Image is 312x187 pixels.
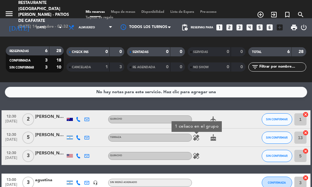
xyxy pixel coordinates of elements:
[35,177,66,184] div: agustina
[180,50,183,54] strong: 0
[4,149,19,156] span: 12:30
[45,58,48,62] strong: 3
[227,50,229,54] strong: 0
[300,18,307,37] div: LOG OUT
[191,26,213,29] span: Reservas para
[35,113,66,120] div: [PERSON_NAME]
[240,50,244,54] strong: 0
[56,58,62,62] strong: 18
[251,63,259,71] i: filter_list
[197,10,220,14] span: Pre-acceso
[9,50,29,53] span: RESERVADAS
[303,148,309,154] i: cancel
[133,66,155,69] span: RE AGENDADA
[268,181,286,184] span: CONFIRMADA
[290,24,298,31] span: print
[45,49,48,53] strong: 6
[9,59,30,62] span: CONFIRMADA
[5,9,14,20] button: menu
[93,180,98,185] i: headset_mic
[22,113,34,125] span: 2
[215,23,223,31] i: looks_one
[56,65,62,69] strong: 10
[105,50,108,54] strong: 0
[303,111,309,118] i: cancel
[4,138,19,145] span: [DATE]
[266,136,288,139] span: SIN CONFIRMAR
[110,118,122,120] span: Quincho
[172,121,222,132] div: 1 celiaco en el grupo
[138,10,167,14] span: Disponibilidad
[96,89,216,96] div: No hay notas para este servicio. Haz clic para agregar una
[256,23,264,31] i: looks_5
[266,23,274,31] i: looks_6
[246,23,253,31] i: looks_4
[119,65,123,69] strong: 3
[56,49,62,53] strong: 28
[284,11,291,18] i: turned_in_not
[57,24,64,31] i: arrow_drop_down
[262,150,292,162] button: SIN CONFIRMAR
[252,51,261,54] span: TOTAL
[193,66,209,69] span: NO SHOW
[83,16,116,19] span: Tarjetas de regalo
[276,23,284,31] i: add_box
[108,10,138,14] span: Mapa de mesas
[210,116,217,123] i: airplanemode_active
[266,118,288,121] span: SIN CONFIRMAR
[303,175,309,181] i: cancel
[259,64,306,70] input: Filtrar por nombre...
[4,131,19,138] span: 12:30
[5,9,14,18] i: menu
[35,150,66,157] div: [PERSON_NAME]
[119,50,123,54] strong: 0
[166,50,168,54] strong: 0
[79,26,95,29] span: Almuerzo
[297,11,304,18] i: search
[72,51,89,54] span: CHECK INS
[227,65,229,69] strong: 0
[287,50,290,54] strong: 6
[270,11,278,18] i: exit_to_app
[210,134,217,141] i: cake
[236,23,243,31] i: looks_3
[110,181,137,184] span: Sin menú asignado
[133,51,149,54] span: SENTADAS
[303,130,309,136] i: cancel
[167,10,197,14] span: Lista de Espera
[110,154,122,157] span: Quincho
[181,24,188,31] span: pending_actions
[4,176,19,183] span: 13:00
[193,134,200,141] i: healing
[22,132,34,144] span: 5
[300,24,307,31] i: power_settings_new
[4,119,19,126] span: [DATE]
[257,11,264,18] i: add_circle_outline
[83,10,108,14] span: Mis reservas
[9,66,34,69] span: SIN CONFIRMAR
[35,132,66,139] div: [PERSON_NAME]
[262,113,292,125] button: SIN CONFIRMAR
[299,50,305,54] strong: 28
[110,136,121,139] span: Terraza
[225,23,233,31] i: looks_two
[4,112,19,119] span: 12:30
[72,66,91,69] span: CANCELADA
[262,132,292,144] button: SIN CONFIRMAR
[180,65,183,69] strong: 0
[45,65,48,69] strong: 3
[193,152,200,160] i: healing
[240,65,244,69] strong: 0
[266,154,288,157] span: SIN CONFIRMAR
[5,21,34,34] i: [DATE]
[193,51,208,54] span: SERVIDAS
[105,65,108,69] strong: 1
[22,150,34,162] span: 3
[4,156,19,163] span: [DATE]
[166,65,168,69] strong: 0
